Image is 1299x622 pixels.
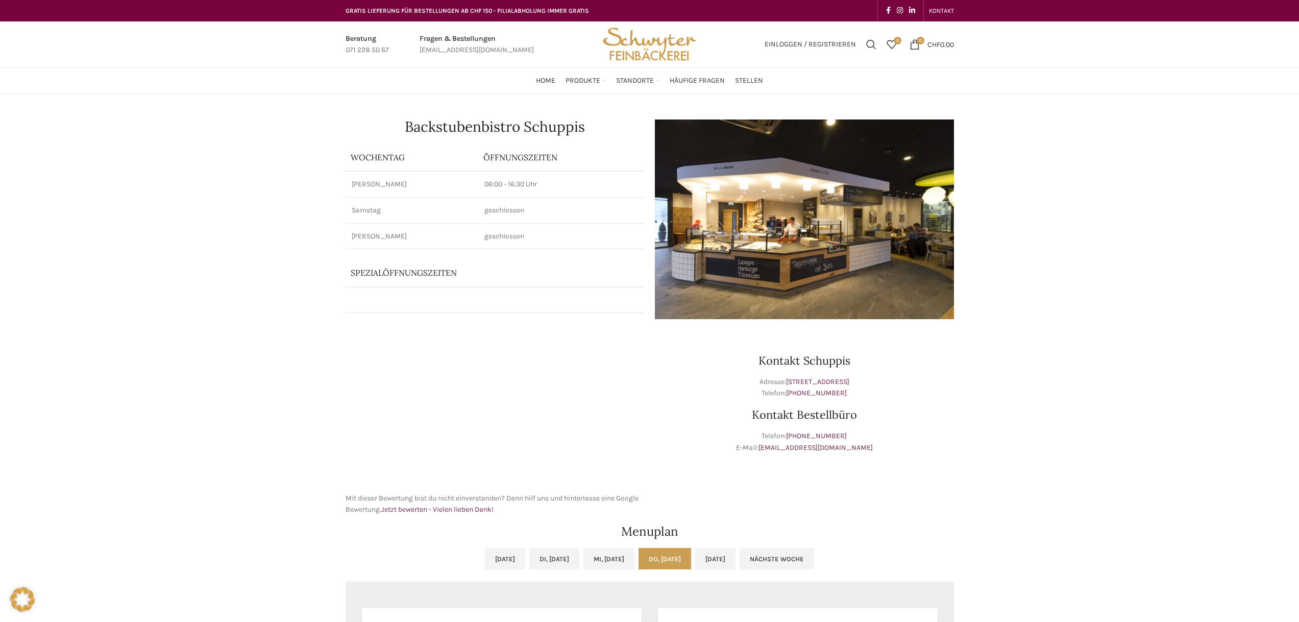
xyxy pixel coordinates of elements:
[346,119,645,134] h1: Backstubenbistro Schuppis
[861,34,881,55] a: Suchen
[352,231,472,242] p: [PERSON_NAME]
[670,76,725,86] span: Häufige Fragen
[485,548,525,569] a: [DATE]
[894,4,906,18] a: Instagram social link
[655,409,954,420] h3: Kontakt Bestellbüro
[583,548,634,569] a: Mi, [DATE]
[351,267,590,278] p: Spezialöffnungszeiten
[351,152,473,163] p: Wochentag
[929,1,954,21] a: KONTAKT
[758,443,873,452] a: [EMAIL_ADDRESS][DOMAIN_NAME]
[566,76,600,86] span: Produkte
[483,152,640,163] p: ÖFFNUNGSZEITEN
[927,40,954,49] bdi: 0.00
[616,70,659,91] a: Standorte
[566,70,606,91] a: Produkte
[881,34,902,55] div: Meine Wunschliste
[536,76,555,86] span: Home
[655,355,954,366] h3: Kontakt Schuppis
[616,76,654,86] span: Standorte
[346,493,645,516] p: Mit dieser Bewertung bist du nicht einverstanden? Dann hilf uns und hinterlasse eine Google Bewer...
[655,376,954,399] p: Adresse: Telefon:
[655,430,954,453] p: Telefon: E-Mail:
[484,179,639,189] p: 06:00 - 16:30 Uhr
[346,33,389,56] a: Infobox link
[735,70,763,91] a: Stellen
[765,41,856,48] span: Einloggen / Registrieren
[352,179,472,189] p: [PERSON_NAME]
[599,21,699,67] img: Bäckerei Schwyter
[599,39,699,48] a: Site logo
[340,70,959,91] div: Main navigation
[346,329,645,483] iframe: schwyter schuppis
[906,4,918,18] a: Linkedin social link
[924,1,959,21] div: Secondary navigation
[352,205,472,216] p: Samstag
[929,7,954,14] span: KONTAKT
[484,231,639,242] p: geschlossen
[883,4,894,18] a: Facebook social link
[759,34,861,55] a: Einloggen / Registrieren
[917,37,924,44] span: 0
[484,205,639,216] p: geschlossen
[904,34,959,55] a: 0 CHF0.00
[529,548,579,569] a: Di, [DATE]
[786,389,847,397] a: [PHONE_NUMBER]
[670,70,725,91] a: Häufige Fragen
[346,525,954,538] h2: Menuplan
[695,548,736,569] a: [DATE]
[639,548,691,569] a: Do, [DATE]
[786,432,847,440] a: [PHONE_NUMBER]
[894,37,901,44] span: 0
[735,76,763,86] span: Stellen
[381,505,494,514] a: Jetzt bewerten - Vielen lieben Dank!
[420,33,534,56] a: Infobox link
[536,70,555,91] a: Home
[786,377,849,386] a: [STREET_ADDRESS]
[881,34,902,55] a: 0
[740,548,814,569] a: Nächste Woche
[346,7,589,14] span: GRATIS LIEFERUNG FÜR BESTELLUNGEN AB CHF 150 - FILIALABHOLUNG IMMER GRATIS
[927,40,940,49] span: CHF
